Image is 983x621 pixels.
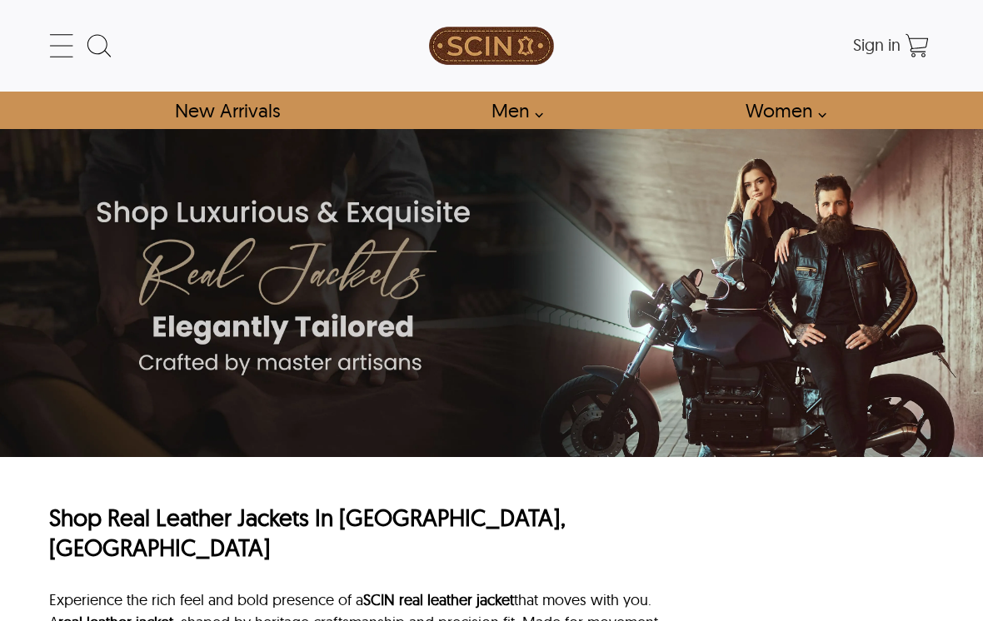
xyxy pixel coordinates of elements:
a: real leather jacket [399,590,514,609]
a: SCIN [344,8,639,83]
a: Shop Women Leather Jackets [726,92,836,129]
h1: Shop Real Leather Jackets In [GEOGRAPHIC_DATA], [GEOGRAPHIC_DATA] [49,503,668,564]
a: SCIN [363,590,395,609]
a: Sign in [853,40,901,53]
a: Shop New Arrivals [156,92,298,129]
a: shop men's leather jackets [472,92,552,129]
a: Shopping Cart [901,29,934,62]
span: Sign in [853,34,901,55]
img: SCIN [429,8,554,83]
